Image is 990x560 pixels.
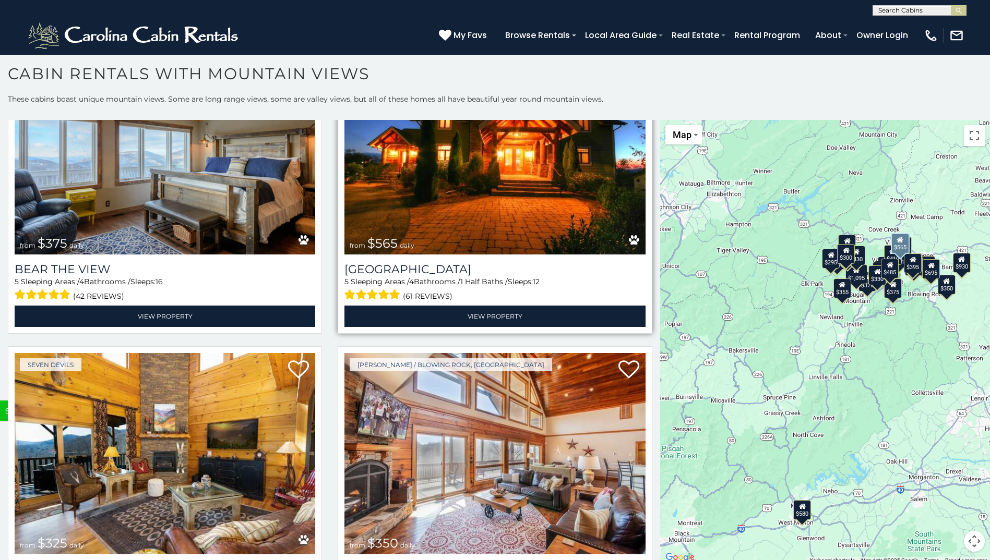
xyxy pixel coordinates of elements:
img: Wilderness Lodge [344,53,645,254]
div: $565 [891,233,910,254]
div: $1,095 [845,264,867,284]
span: 5 [15,277,19,286]
span: $375 [38,236,67,251]
img: Bear The View [15,53,315,254]
div: $295 [822,249,840,269]
img: Howling Rock [15,353,315,554]
button: Map camera controls [964,531,985,552]
a: Howling Rock from $325 daily [15,353,315,554]
div: $325 [838,235,856,254]
span: $565 [367,236,398,251]
a: Real Estate [666,26,724,44]
a: Owner Login [851,26,913,44]
a: Seven Devils [20,358,81,371]
a: Wilderness Lodge from $565 daily [344,53,645,254]
div: Sleeping Areas / Bathrooms / Sleeps: [15,276,315,303]
img: mail-regular-white.png [949,28,964,43]
a: My Favs [439,29,490,42]
a: Local Area Guide [580,26,662,44]
div: $395 [904,253,922,273]
a: Add to favorites [618,359,639,381]
a: About [810,26,846,44]
a: Bear The View from $375 daily [15,53,315,254]
span: 4 [79,277,84,286]
a: Browse Rentals [500,26,575,44]
a: Blackberry Ridge from $350 daily [344,353,645,554]
span: $325 [38,535,67,551]
span: 16 [156,277,163,286]
h3: Wilderness Lodge [344,262,645,276]
span: Map [673,129,691,140]
div: $330 [868,265,886,285]
button: Change map style [665,125,702,144]
a: View Property [15,306,315,327]
img: Blackberry Ridge [344,353,645,554]
div: Sleeping Areas / Bathrooms / Sleeps: [344,276,645,303]
div: $930 [953,253,971,273]
span: My Favs [454,29,487,42]
span: 1 Half Baths / [460,277,508,286]
span: 5 [344,277,349,286]
a: Add to favorites [288,359,309,381]
span: from [20,541,35,549]
span: 12 [533,277,540,286]
div: $410 [884,245,902,265]
div: $580 [793,500,811,520]
span: from [350,241,365,249]
div: $350 [938,275,956,295]
span: (42 reviews) [73,289,124,303]
div: $349 [894,237,912,257]
span: (61 reviews) [403,289,452,303]
div: $355 [833,278,851,298]
div: $375 [884,278,902,298]
div: $695 [922,259,940,279]
span: from [350,541,365,549]
span: from [20,241,35,249]
span: daily [69,241,84,249]
div: $300 [837,244,855,264]
div: $485 [881,259,899,278]
div: $375 [858,272,876,291]
img: White-1-2.png [26,20,243,51]
span: 4 [409,277,414,286]
span: daily [69,541,84,549]
img: phone-regular-white.png [924,28,938,43]
div: $315 [917,256,935,276]
a: [GEOGRAPHIC_DATA] [344,262,645,276]
button: Toggle fullscreen view [964,125,985,146]
div: $430 [847,246,865,265]
a: Bear The View [15,262,315,276]
a: [PERSON_NAME] / Blowing Rock, [GEOGRAPHIC_DATA] [350,358,552,371]
span: daily [400,241,414,249]
a: Rental Program [729,26,805,44]
span: daily [400,541,415,549]
a: View Property [344,306,645,327]
span: $350 [367,535,398,551]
